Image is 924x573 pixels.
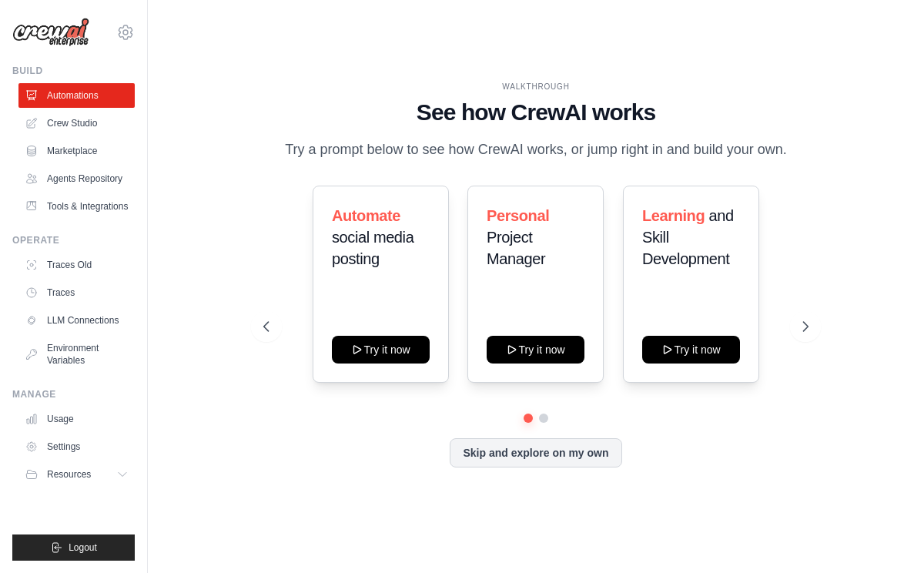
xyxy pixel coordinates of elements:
[263,81,808,92] div: WALKTHROUGH
[12,18,89,47] img: Logo
[487,229,545,267] span: Project Manager
[642,207,734,267] span: and Skill Development
[263,99,808,126] h1: See how CrewAI works
[12,65,135,77] div: Build
[18,253,135,277] a: Traces Old
[18,407,135,431] a: Usage
[487,336,584,364] button: Try it now
[642,336,740,364] button: Try it now
[332,229,413,267] span: social media posting
[47,468,91,481] span: Resources
[18,308,135,333] a: LLM Connections
[18,166,135,191] a: Agents Repository
[450,438,621,467] button: Skip and explore on my own
[487,207,549,224] span: Personal
[12,234,135,246] div: Operate
[18,139,135,163] a: Marketplace
[642,207,705,224] span: Learning
[69,541,97,554] span: Logout
[12,388,135,400] div: Manage
[18,280,135,305] a: Traces
[18,83,135,108] a: Automations
[18,434,135,459] a: Settings
[332,336,430,364] button: Try it now
[18,194,135,219] a: Tools & Integrations
[18,111,135,136] a: Crew Studio
[18,462,135,487] button: Resources
[332,207,400,224] span: Automate
[18,336,135,373] a: Environment Variables
[277,139,795,161] p: Try a prompt below to see how CrewAI works, or jump right in and build your own.
[12,534,135,561] button: Logout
